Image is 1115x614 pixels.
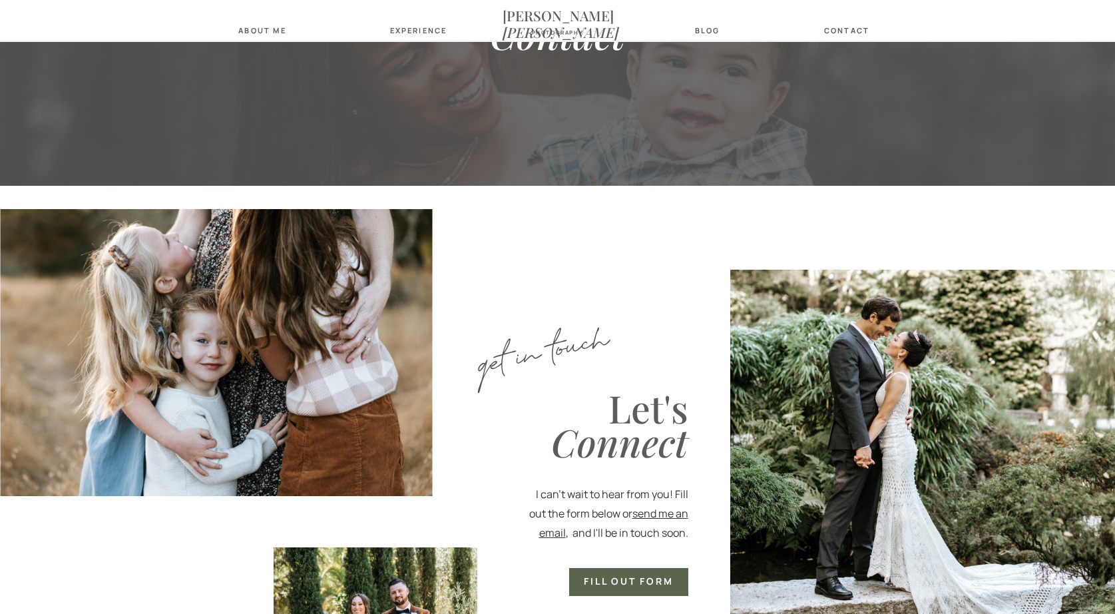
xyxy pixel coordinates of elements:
[235,26,290,35] a: about Me
[821,26,873,35] a: contact
[688,26,728,35] a: blog
[333,11,783,63] h2: Contact
[525,29,591,38] a: photography
[551,416,688,467] i: Connect
[390,26,443,35] a: Experience
[581,576,677,589] a: fill out form
[503,23,619,41] i: [PERSON_NAME]
[420,391,688,477] h3: Let's
[539,506,688,540] a: send me an email
[503,7,613,23] nav: [PERSON_NAME]
[519,485,688,549] p: I can't wait to hear from you! Fill out the form below or , and I'll be in touch soon.
[443,321,654,427] p: get in touch
[503,7,613,23] a: [PERSON_NAME][PERSON_NAME]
